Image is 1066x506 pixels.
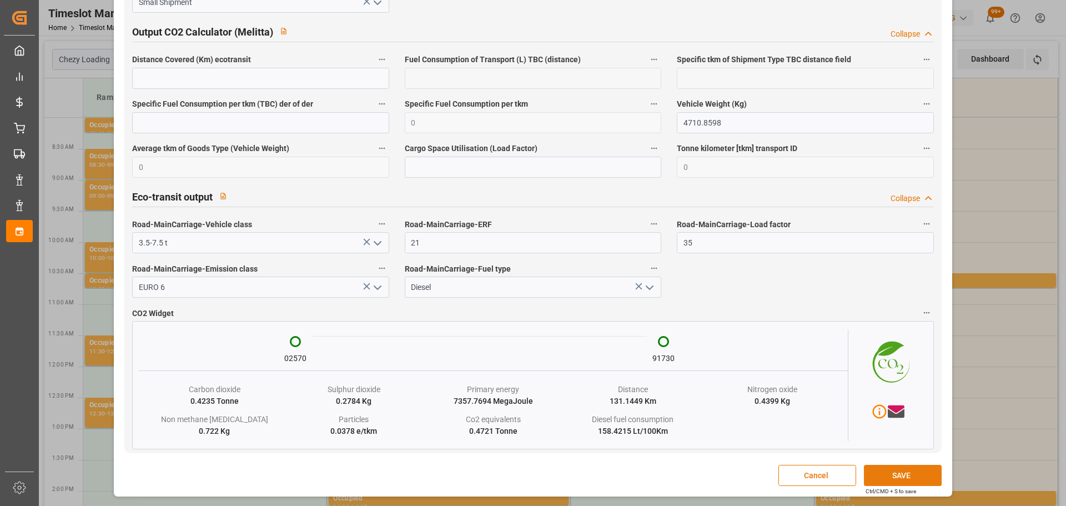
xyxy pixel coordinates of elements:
span: Specific tkm of Shipment Type TBC distance field [677,54,851,66]
span: Road-MainCarriage-Emission class [132,263,258,275]
span: Tonne kilometer [tkm] transport ID [677,143,797,154]
button: SAVE [864,465,942,486]
button: Road-MainCarriage-Fuel type [647,261,661,275]
button: Road-MainCarriage-Emission class [375,261,389,275]
button: Road-MainCarriage-ERF [647,217,661,231]
div: Primary energy [467,384,519,395]
button: open menu [641,279,657,296]
h2: Output CO2 Calculator (Melitta) [132,24,273,39]
div: Sulphur dioxide [328,384,380,395]
span: Vehicle Weight (Kg) [677,98,747,110]
span: Cargo Space Utilisation (Load Factor) [405,143,537,154]
div: Collapse [891,28,920,40]
button: open menu [368,234,385,252]
input: Type to search/select [132,277,389,298]
span: Road-MainCarriage-Vehicle class [132,219,252,231]
button: Fuel Consumption of Transport (L) TBC (distance) [647,52,661,67]
div: Particles [339,414,369,425]
h2: Eco-transit output [132,189,213,204]
button: Cancel [778,465,856,486]
div: 131.1449 Km [610,395,656,407]
div: 02570 [284,353,306,364]
span: Road-MainCarriage-ERF [405,219,492,231]
div: Nitrogen oxide [747,384,797,395]
button: Distance Covered (Km) ecotransit [375,52,389,67]
button: Vehicle Weight (Kg) [919,97,934,111]
span: Specific Fuel Consumption per tkm [405,98,528,110]
div: 0.0378 e/tkm [330,425,377,437]
span: Specific Fuel Consumption per tkm (TBC) der of der [132,98,313,110]
button: Road-MainCarriage-Load factor [919,217,934,231]
div: 0.722 Kg [199,425,230,437]
div: 0.4721 Tonne [469,425,517,437]
button: open menu [368,279,385,296]
span: Average tkm of Goods Type (Vehicle Weight) [132,143,289,154]
button: View description [213,186,234,207]
span: Road-MainCarriage-Fuel type [405,263,511,275]
button: Specific Fuel Consumption per tkm (TBC) der of der [375,97,389,111]
div: Carbon dioxide [189,384,240,395]
div: 7357.7694 MegaJoule [454,395,533,407]
img: CO2 [848,329,927,391]
button: Specific tkm of Shipment Type TBC distance field [919,52,934,67]
button: Tonne kilometer [tkm] transport ID [919,141,934,156]
div: Non methane [MEDICAL_DATA] [161,414,268,425]
div: Diesel fuel consumption [592,414,673,425]
button: Average tkm of Goods Type (Vehicle Weight) [375,141,389,156]
div: 91730 [652,353,675,364]
button: Specific Fuel Consumption per tkm [647,97,661,111]
div: Co2 equivalents [466,414,521,425]
button: CO2 Widget [919,305,934,320]
span: CO2 Widget [132,308,174,319]
button: View description [273,21,294,42]
span: Fuel Consumption of Transport (L) TBC (distance) [405,54,581,66]
button: Cargo Space Utilisation (Load Factor) [647,141,661,156]
button: Road-MainCarriage-Vehicle class [375,217,389,231]
div: 0.2784 Kg [336,395,371,407]
input: Type to search/select [405,277,661,298]
input: Type to search/select [132,232,389,253]
div: Distance [618,384,648,395]
div: 158.4215 Lt/100Km [598,425,668,437]
div: Collapse [891,193,920,204]
div: Ctrl/CMD + S to save [866,487,916,495]
div: 0.4235 Tonne [190,395,239,407]
div: 0.4399 Kg [755,395,790,407]
span: Distance Covered (Km) ecotransit [132,54,251,66]
span: Road-MainCarriage-Load factor [677,219,791,231]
